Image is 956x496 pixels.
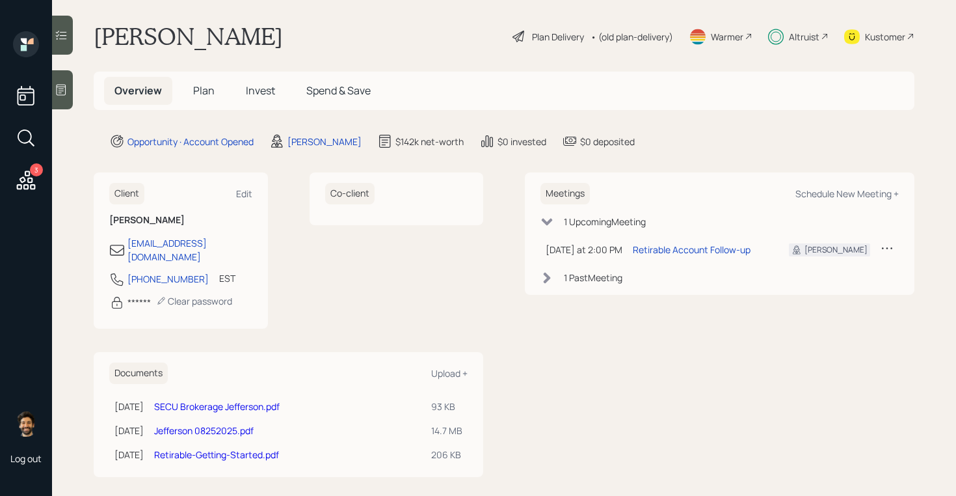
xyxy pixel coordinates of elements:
[287,135,362,148] div: [PERSON_NAME]
[865,30,905,44] div: Kustomer
[219,271,235,285] div: EST
[804,244,868,256] div: [PERSON_NAME]
[591,30,673,44] div: • (old plan-delivery)
[532,30,584,44] div: Plan Delivery
[154,448,279,461] a: Retirable-Getting-Started.pdf
[114,83,162,98] span: Overview
[94,22,283,51] h1: [PERSON_NAME]
[109,215,252,226] h6: [PERSON_NAME]
[395,135,464,148] div: $142k net-worth
[711,30,743,44] div: Warmer
[795,187,899,200] div: Schedule New Meeting +
[540,183,590,204] h6: Meetings
[325,183,375,204] h6: Co-client
[127,236,252,264] div: [EMAIL_ADDRESS][DOMAIN_NAME]
[564,271,622,284] div: 1 Past Meeting
[564,215,646,228] div: 1 Upcoming Meeting
[246,83,275,98] span: Invest
[156,295,232,307] div: Clear password
[127,272,209,286] div: [PHONE_NUMBER]
[498,135,546,148] div: $0 invested
[127,135,254,148] div: Opportunity · Account Opened
[431,424,462,437] div: 14.7 MB
[114,400,144,413] div: [DATE]
[193,83,215,98] span: Plan
[431,367,468,379] div: Upload +
[109,183,144,204] h6: Client
[13,411,39,437] img: eric-schwartz-headshot.png
[109,363,168,384] h6: Documents
[431,400,462,413] div: 93 KB
[236,187,252,200] div: Edit
[114,424,144,437] div: [DATE]
[789,30,819,44] div: Altruist
[154,424,254,437] a: Jefferson 08252025.pdf
[306,83,371,98] span: Spend & Save
[30,163,43,176] div: 3
[546,243,622,256] div: [DATE] at 2:00 PM
[431,448,462,462] div: 206 KB
[10,452,42,465] div: Log out
[114,448,144,462] div: [DATE]
[154,400,280,413] a: SECU Brokerage Jefferson.pdf
[580,135,635,148] div: $0 deposited
[633,243,750,256] div: Retirable Account Follow-up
